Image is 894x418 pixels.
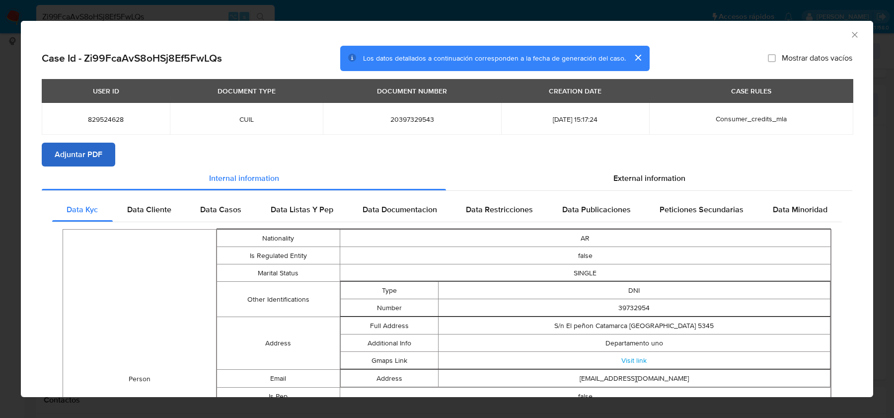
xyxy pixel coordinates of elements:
[363,53,626,63] span: Los datos detallados a continuación corresponden a la fecha de generación del caso.
[438,282,830,299] td: DNI
[850,30,859,39] button: Cerrar ventana
[340,230,831,247] td: AR
[438,334,830,352] td: Departamento uno
[182,115,311,124] span: CUIL
[55,144,102,166] span: Adjuntar PDF
[335,115,489,124] span: 20397329543
[438,299,830,317] td: 39732954
[340,352,438,369] td: Gmaps Link
[782,53,852,63] span: Mostrar datos vacíos
[212,83,282,99] div: DOCUMENT TYPE
[513,115,637,124] span: [DATE] 15:17:24
[438,317,830,334] td: S/n El peñon Catamarca [GEOGRAPHIC_DATA] 5345
[371,83,453,99] div: DOCUMENT NUMBER
[340,334,438,352] td: Additional Info
[340,247,831,264] td: false
[768,54,776,62] input: Mostrar datos vacíos
[725,83,777,99] div: CASE RULES
[626,46,650,70] button: cerrar
[87,83,125,99] div: USER ID
[363,204,437,215] span: Data Documentacion
[340,370,438,387] td: Address
[217,247,340,264] td: Is Regulated Entity
[21,21,873,397] div: closure-recommendation-modal
[127,204,171,215] span: Data Cliente
[52,198,842,222] div: Detailed internal info
[217,282,340,317] td: Other Identifications
[613,172,685,184] span: External information
[562,204,631,215] span: Data Publicaciones
[217,264,340,282] td: Marital Status
[42,167,852,190] div: Detailed info
[716,114,787,124] span: Consumer_credits_mla
[271,204,333,215] span: Data Listas Y Pep
[67,204,98,215] span: Data Kyc
[438,370,830,387] td: [EMAIL_ADDRESS][DOMAIN_NAME]
[543,83,607,99] div: CREATION DATE
[466,204,533,215] span: Data Restricciones
[340,299,438,317] td: Number
[340,317,438,334] td: Full Address
[209,172,279,184] span: Internal information
[660,204,744,215] span: Peticiones Secundarias
[217,388,340,405] td: Is Pep
[217,370,340,388] td: Email
[42,52,222,65] h2: Case Id - Zi99FcaAvS8oHSj8Ef5FwLQs
[217,230,340,247] td: Nationality
[340,388,831,405] td: false
[340,264,831,282] td: SINGLE
[340,282,438,299] td: Type
[773,204,827,215] span: Data Minoridad
[621,355,647,365] a: Visit link
[42,143,115,167] button: Adjuntar PDF
[54,115,158,124] span: 829524628
[200,204,241,215] span: Data Casos
[217,317,340,370] td: Address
